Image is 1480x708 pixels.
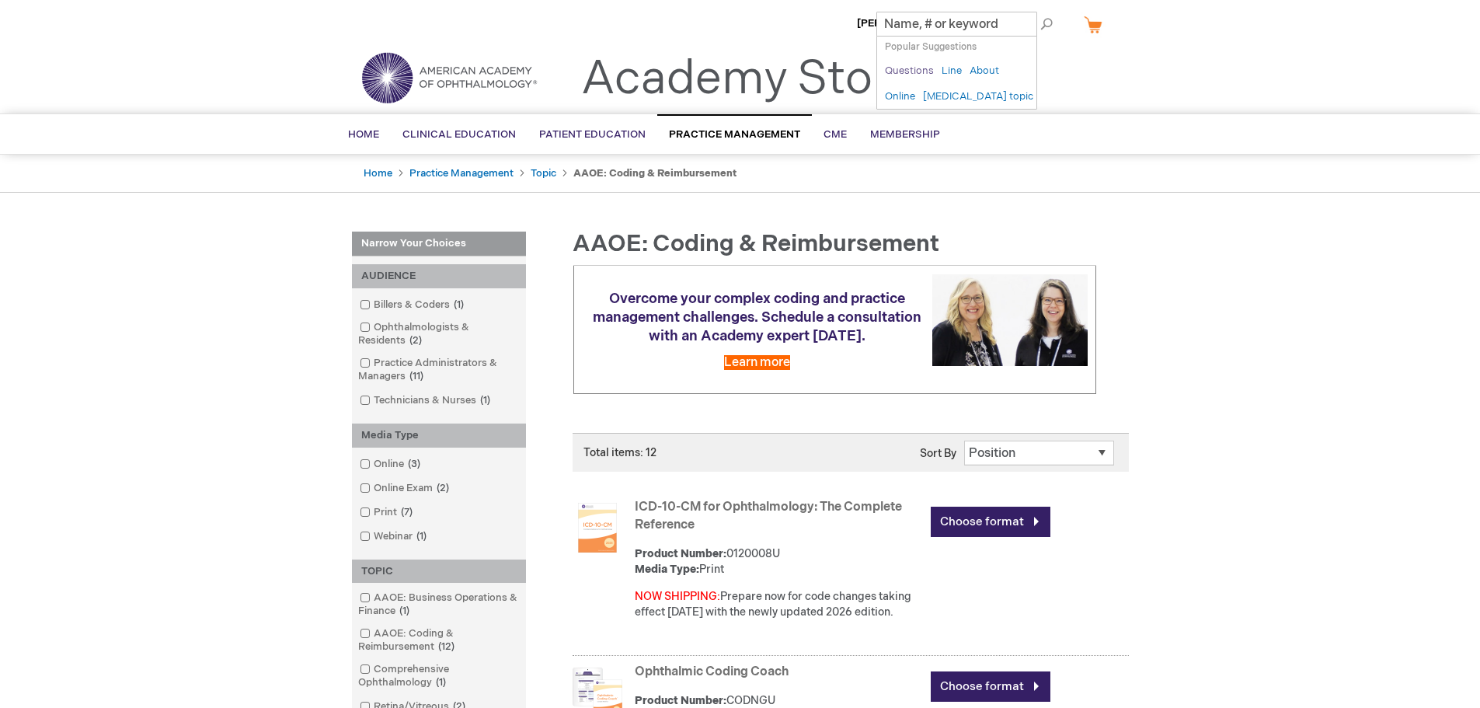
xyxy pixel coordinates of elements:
[593,291,921,344] span: Overcome your complex coding and practice management challenges. Schedule a consultation with an ...
[635,500,902,532] a: ICD-10-CM for Ophthalmology: The Complete Reference
[635,664,789,679] a: Ophthalmic Coding Coach
[395,605,413,617] span: 1
[364,167,392,180] a: Home
[635,563,699,576] strong: Media Type:
[583,446,656,459] span: Total items: 12
[824,128,847,141] span: CME
[402,128,516,141] span: Clinical Education
[406,334,426,347] span: 2
[857,17,943,30] a: [PERSON_NAME]
[406,370,427,382] span: 11
[669,128,800,141] span: Practice Management
[635,589,923,620] div: Prepare now for code changes taking effect [DATE] with the newly updated 2026 edition.
[932,274,1088,365] img: Schedule a consultation with an Academy expert today
[404,458,424,470] span: 3
[434,640,458,653] span: 12
[942,64,962,78] a: Line
[356,393,496,408] a: Technicians & Nurses1
[356,457,427,472] a: Online3
[573,503,622,553] img: ICD-10-CM for Ophthalmology: The Complete Reference
[432,676,450,689] span: 1
[876,12,1037,37] input: Name, # or keyword
[531,167,556,180] a: Topic
[931,507,1050,537] a: Choose format
[573,167,737,180] strong: AAOE: Coding & Reimbursement
[356,626,522,654] a: AAOE: Coding & Reimbursement12
[573,230,939,258] span: AAOE: Coding & Reimbursement
[356,505,419,520] a: Print7
[356,662,522,690] a: Comprehensive Ophthalmology1
[352,424,526,448] div: Media Type
[356,591,522,619] a: AAOE: Business Operations & Finance1
[356,356,522,384] a: Practice Administrators & Managers11
[476,394,494,406] span: 1
[539,128,646,141] span: Patient Education
[356,298,470,312] a: Billers & Coders1
[635,590,720,603] font: NOW SHIPPING:
[870,128,940,141] span: Membership
[433,482,453,494] span: 2
[1000,8,1059,39] span: Search
[931,671,1050,702] a: Choose format
[413,530,430,542] span: 1
[920,447,956,460] label: Sort By
[581,51,916,107] a: Academy Store
[450,298,468,311] span: 1
[970,64,999,78] a: About
[635,547,726,560] strong: Product Number:
[356,481,455,496] a: Online Exam2
[635,546,923,577] div: 0120008U Print
[352,560,526,584] div: TOPIC
[724,355,790,370] a: Learn more
[885,89,915,104] a: Online
[923,89,1033,104] a: [MEDICAL_DATA] topic
[356,320,522,348] a: Ophthalmologists & Residents2
[348,128,379,141] span: Home
[885,64,934,78] a: Questions
[397,506,416,518] span: 7
[409,167,514,180] a: Practice Management
[356,529,433,544] a: Webinar1
[635,694,726,707] strong: Product Number:
[885,41,977,53] span: Popular Suggestions
[352,232,526,256] strong: Narrow Your Choices
[352,264,526,288] div: AUDIENCE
